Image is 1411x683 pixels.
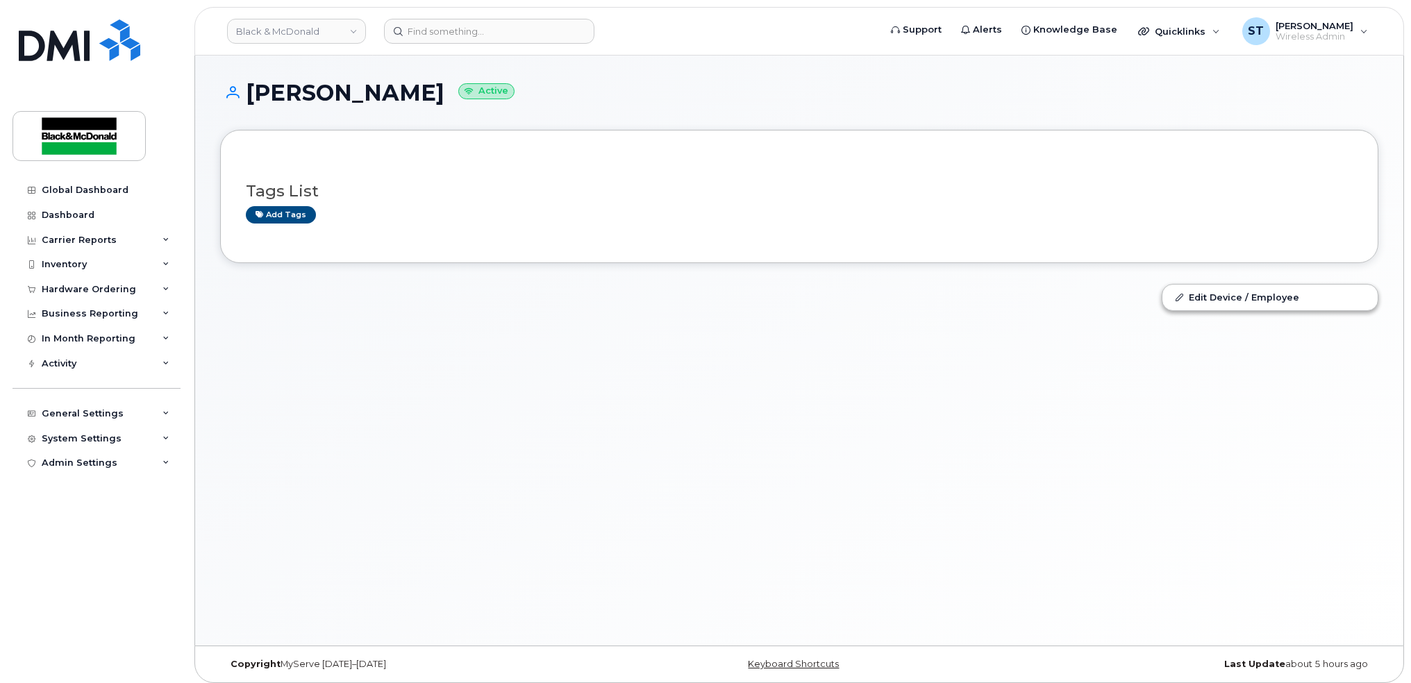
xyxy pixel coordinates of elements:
[992,659,1378,670] div: about 5 hours ago
[1162,285,1378,310] a: Edit Device / Employee
[748,659,839,669] a: Keyboard Shortcuts
[458,83,515,99] small: Active
[231,659,281,669] strong: Copyright
[220,81,1378,105] h1: [PERSON_NAME]
[220,659,606,670] div: MyServe [DATE]–[DATE]
[1224,659,1285,669] strong: Last Update
[246,183,1353,200] h3: Tags List
[246,206,316,224] a: Add tags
